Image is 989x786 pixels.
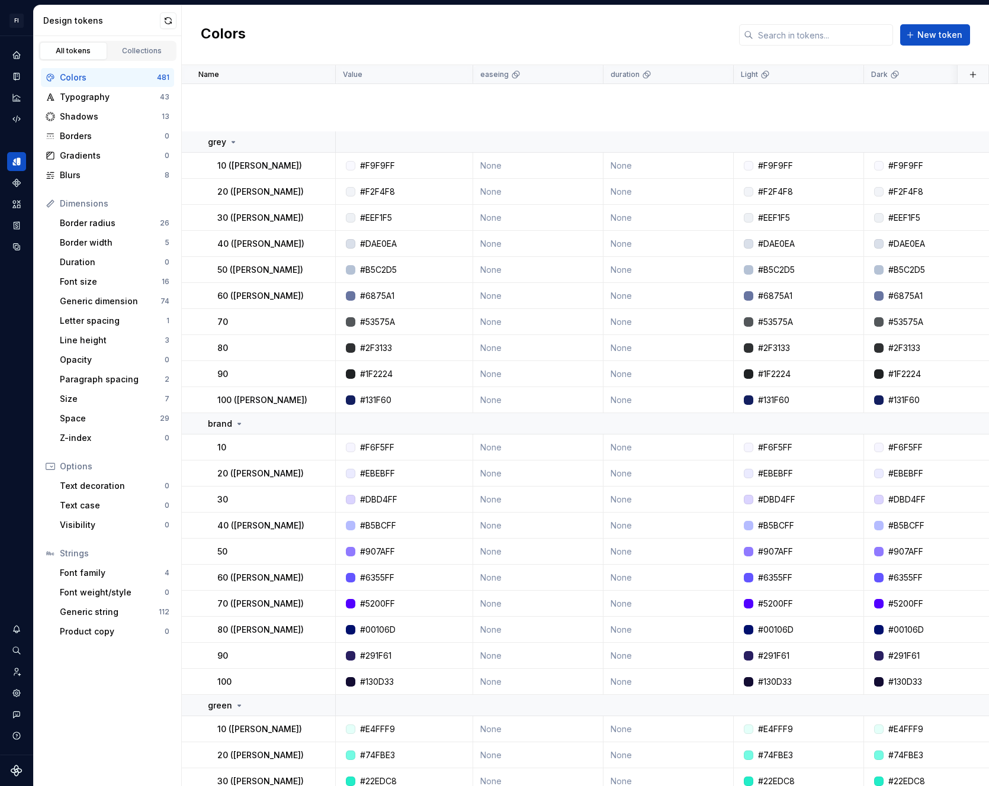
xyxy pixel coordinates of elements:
div: #1F2224 [360,368,393,380]
div: Dimensions [60,198,169,210]
div: #00106D [360,624,396,636]
p: brand [208,418,232,430]
div: #2F3133 [758,342,790,354]
div: 8 [165,170,169,180]
div: #B5BCFF [888,520,924,531]
p: 30 ([PERSON_NAME]) [217,212,304,224]
td: None [603,361,734,387]
p: 100 ([PERSON_NAME]) [217,394,307,406]
p: 40 ([PERSON_NAME]) [217,520,304,531]
td: None [473,283,603,309]
p: green [208,700,232,711]
td: None [603,283,734,309]
div: #131F60 [758,394,789,406]
div: #1F2224 [888,368,921,380]
td: None [603,179,734,205]
div: #B5BCFF [360,520,396,531]
input: Search in tokens... [753,24,893,46]
div: 0 [165,588,169,597]
td: None [473,460,603,487]
a: Data sources [7,237,26,256]
button: FI [2,8,31,33]
div: #F2F4F8 [360,186,395,198]
a: Gradients0 [41,146,174,165]
div: #EBEBFF [360,468,395,479]
td: None [603,434,734,460]
p: 50 ([PERSON_NAME]) [217,264,303,276]
div: 3 [165,336,169,345]
div: Border width [60,237,165,249]
div: Storybook stories [7,216,26,235]
div: 0 [165,433,169,443]
div: Font weight/style [60,587,165,598]
div: 0 [165,131,169,141]
div: #DBD4FF [360,494,397,505]
div: #5200FF [758,598,793,610]
p: 20 ([PERSON_NAME]) [217,749,304,761]
button: Contact support [7,705,26,724]
td: None [473,434,603,460]
a: Duration0 [55,253,174,272]
div: 0 [165,481,169,491]
a: Text case0 [55,496,174,515]
td: None [473,257,603,283]
a: Font size16 [55,272,174,291]
div: Collections [113,46,172,56]
a: Settings [7,684,26,703]
a: Shadows13 [41,107,174,126]
div: Product copy [60,626,165,637]
td: None [473,617,603,643]
p: 30 [217,494,228,505]
a: Border radius26 [55,214,174,233]
a: Design tokens [7,152,26,171]
a: Border width5 [55,233,174,252]
td: None [473,487,603,513]
td: None [603,231,734,257]
div: #00106D [758,624,794,636]
div: 112 [159,607,169,617]
td: None [603,335,734,361]
p: 70 ([PERSON_NAME]) [217,598,304,610]
a: Generic string112 [55,603,174,621]
div: Code automation [7,109,26,128]
td: None [473,565,603,591]
a: Space29 [55,409,174,428]
a: Analytics [7,88,26,107]
td: None [603,565,734,591]
div: #130D33 [758,676,792,688]
div: #EEF1F5 [758,212,790,224]
div: #6875A1 [360,290,394,302]
p: 90 [217,650,228,662]
div: #B5BCFF [758,520,794,531]
div: #F6F5FF [758,442,792,453]
p: 10 ([PERSON_NAME]) [217,160,302,172]
div: #EBEBFF [888,468,923,479]
div: Options [60,460,169,472]
p: 50 [217,546,227,558]
p: Name [198,70,219,79]
div: #B5C2D5 [360,264,397,276]
div: #5200FF [360,598,395,610]
a: Invite team [7,662,26,681]
div: #291F61 [360,650,391,662]
td: None [473,643,603,669]
td: None [473,742,603,768]
a: Assets [7,195,26,214]
div: Text case [60,500,165,511]
div: #F9F9FF [758,160,793,172]
p: 60 ([PERSON_NAME]) [217,572,304,584]
div: Colors [60,72,157,83]
div: Text decoration [60,480,165,492]
a: Line height3 [55,331,174,350]
p: grey [208,136,226,148]
p: 80 [217,342,228,354]
td: None [603,513,734,539]
a: Colors481 [41,68,174,87]
div: #5200FF [888,598,923,610]
div: #2F3133 [888,342,920,354]
div: #1F2224 [758,368,791,380]
div: #6355FF [360,572,394,584]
